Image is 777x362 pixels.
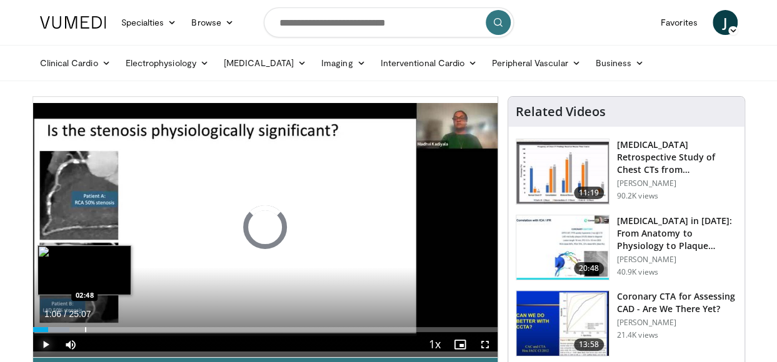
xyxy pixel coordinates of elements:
h3: [MEDICAL_DATA] in [DATE]: From Anatomy to Physiology to Plaque Burden and … [617,215,737,252]
input: Search topics, interventions [264,7,514,37]
a: Imaging [314,51,373,76]
a: 20:48 [MEDICAL_DATA] in [DATE]: From Anatomy to Physiology to Plaque Burden and … [PERSON_NAME] 4... [516,215,737,281]
span: 11:19 [574,187,604,199]
img: c2eb46a3-50d3-446d-a553-a9f8510c7760.150x105_q85_crop-smart_upscale.jpg [516,139,609,204]
img: image.jpeg [38,245,131,295]
a: J [713,10,738,35]
a: Browse [184,10,241,35]
span: 13:58 [574,338,604,351]
a: Clinical Cardio [33,51,118,76]
img: VuMedi Logo [40,16,106,29]
span: 25:07 [69,309,91,319]
img: 34b2b9a4-89e5-4b8c-b553-8a638b61a706.150x105_q85_crop-smart_upscale.jpg [516,291,609,356]
p: 40.9K views [617,267,658,277]
h4: Related Videos [516,104,606,119]
button: Playback Rate [423,332,448,357]
p: 90.2K views [617,191,658,201]
button: Mute [58,332,83,357]
span: / [64,309,67,319]
p: 21.4K views [617,330,658,340]
a: Specialties [114,10,184,35]
p: [PERSON_NAME] [617,318,737,328]
span: 20:48 [574,262,604,275]
a: Interventional Cardio [373,51,485,76]
a: Favorites [653,10,705,35]
a: Peripheral Vascular [484,51,588,76]
p: [PERSON_NAME] [617,255,737,265]
span: 1:06 [44,309,61,319]
button: Play [33,332,58,357]
h3: Coronary CTA for Assessing CAD - Are We There Yet? [617,290,737,315]
button: Fullscreen [473,332,498,357]
p: [PERSON_NAME] [617,179,737,188]
a: 13:58 Coronary CTA for Assessing CAD - Are We There Yet? [PERSON_NAME] 21.4K views [516,290,737,356]
h3: [MEDICAL_DATA] Retrospective Study of Chest CTs from [GEOGRAPHIC_DATA]: What is the Re… [617,139,737,176]
div: Progress Bar [33,327,498,332]
a: Business [588,51,652,76]
a: 11:19 [MEDICAL_DATA] Retrospective Study of Chest CTs from [GEOGRAPHIC_DATA]: What is the Re… [PE... [516,139,737,205]
button: Enable picture-in-picture mode [448,332,473,357]
a: Electrophysiology [118,51,216,76]
a: [MEDICAL_DATA] [216,51,314,76]
video-js: Video Player [33,97,498,358]
img: 823da73b-7a00-425d-bb7f-45c8b03b10c3.150x105_q85_crop-smart_upscale.jpg [516,215,609,280]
